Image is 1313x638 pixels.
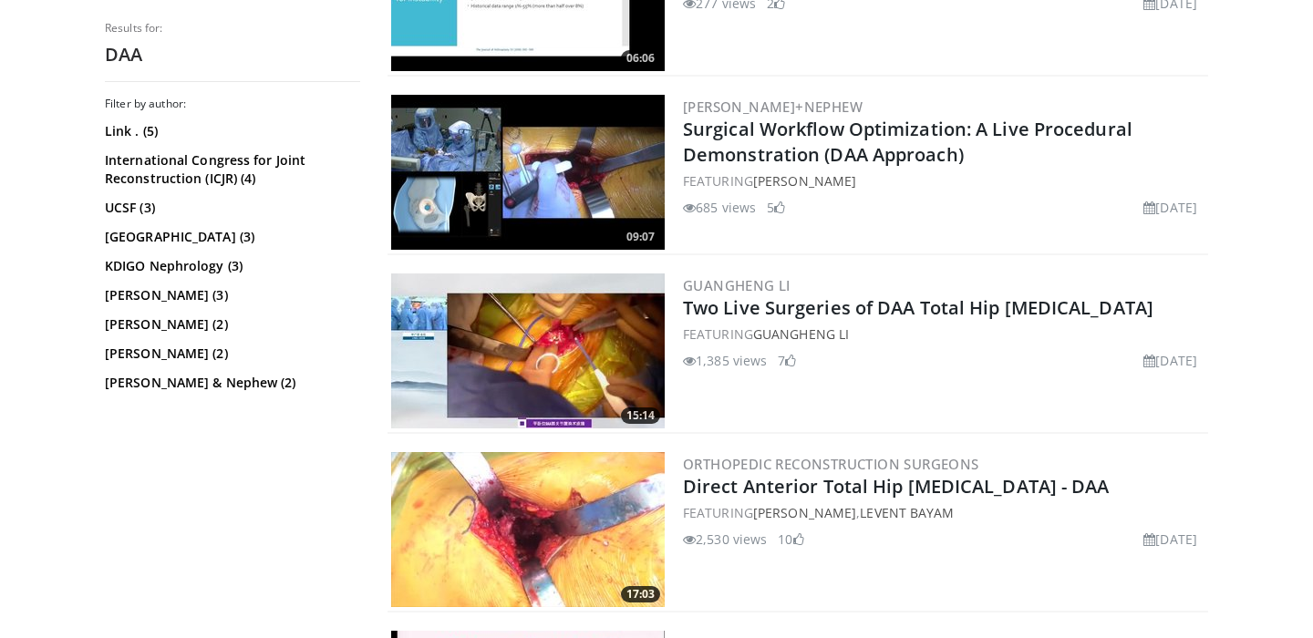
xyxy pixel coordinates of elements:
a: Two Live Surgeries of DAA Total Hip [MEDICAL_DATA] [683,295,1153,320]
span: 06:06 [621,50,660,67]
li: 5 [767,198,785,217]
img: 349cca60-a7b9-4dc3-a5c5-51396ba09e4a.300x170_q85_crop-smart_upscale.jpg [391,273,665,428]
a: 15:14 [391,273,665,428]
a: International Congress for Joint Reconstruction (ICJR) (4) [105,151,356,188]
div: FEATURING [683,171,1204,190]
li: 7 [778,351,796,370]
li: 1,385 views [683,351,767,370]
a: [PERSON_NAME] (2) [105,345,356,363]
a: UCSF (3) [105,199,356,217]
a: 17:03 [391,452,665,607]
a: [PERSON_NAME] [753,172,856,190]
h2: DAA [105,43,360,67]
a: Surgical Workflow Optimization: A Live Procedural Demonstration (DAA Approach) [683,117,1132,167]
a: [PERSON_NAME] & Nephew (2) [105,374,356,392]
a: [PERSON_NAME]+Nephew [683,98,863,116]
a: KDIGO Nephrology (3) [105,257,356,275]
a: Levent Bayam [860,504,954,521]
li: [DATE] [1143,351,1197,370]
span: 15:14 [621,407,660,424]
span: 17:03 [621,586,660,602]
a: [GEOGRAPHIC_DATA] (3) [105,228,356,246]
a: Link . (5) [105,122,356,140]
li: [DATE] [1143,530,1197,549]
a: [PERSON_NAME] (3) [105,286,356,304]
div: FEATURING [683,324,1204,344]
img: bcfc90b5-8c69-4b20-afee-af4c0acaf118.300x170_q85_crop-smart_upscale.jpg [391,95,665,250]
a: 09:07 [391,95,665,250]
a: [PERSON_NAME] [753,504,856,521]
a: Orthopedic Reconstruction Surgeons [683,455,979,473]
p: Results for: [105,21,360,36]
div: FEATURING , [683,503,1204,522]
a: Direct Anterior Total Hip [MEDICAL_DATA] - DAA [683,474,1110,499]
li: 2,530 views [683,530,767,549]
a: Guangheng li [753,325,849,343]
li: 685 views [683,198,756,217]
li: [DATE] [1143,198,1197,217]
a: [PERSON_NAME] (2) [105,315,356,334]
li: 10 [778,530,803,549]
h3: Filter by author: [105,97,360,111]
span: 09:07 [621,229,660,245]
img: da92bea3-d431-43d6-ad8b-30cea9a3044a.300x170_q85_crop-smart_upscale.jpg [391,452,665,607]
a: Guangheng li [683,276,791,294]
